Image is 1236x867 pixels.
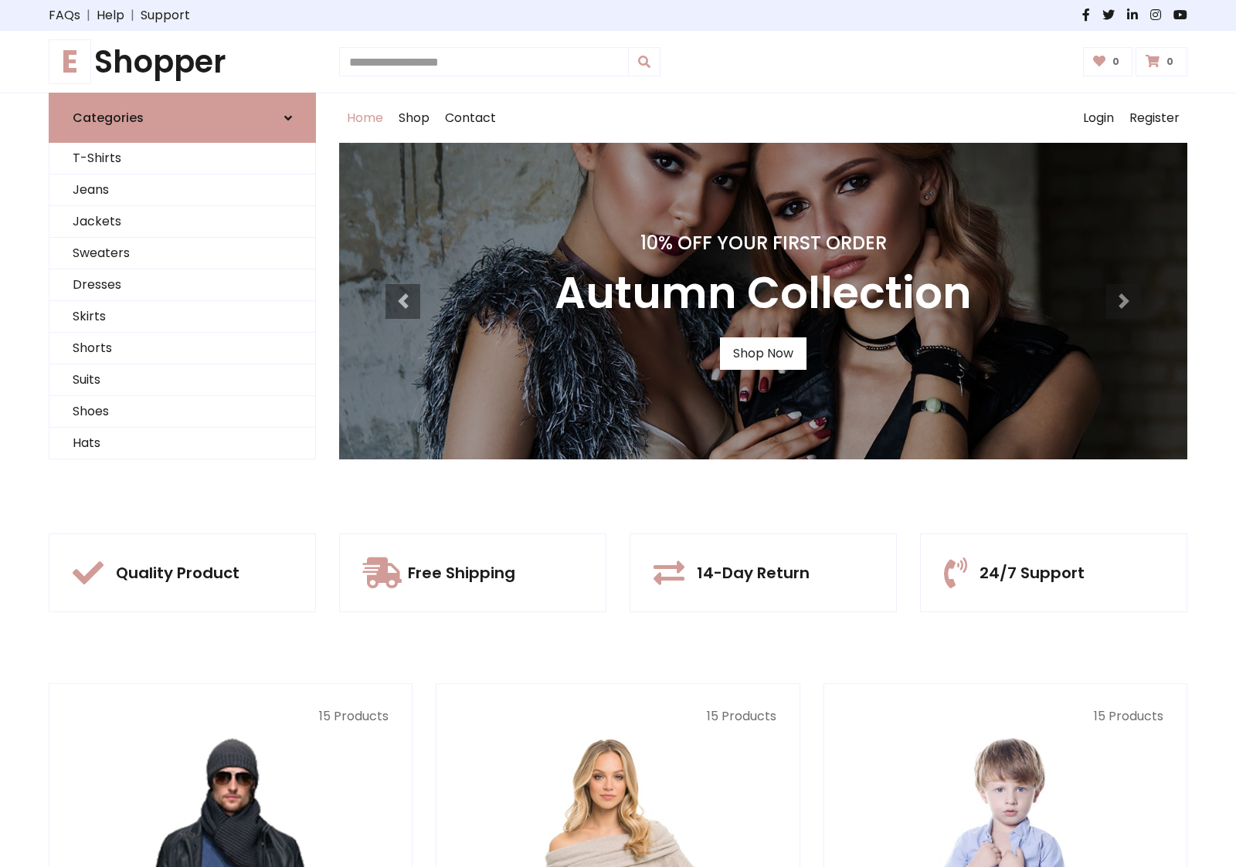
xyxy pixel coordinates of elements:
h5: Quality Product [116,564,239,582]
a: Hats [49,428,315,459]
p: 15 Products [460,707,776,726]
a: Support [141,6,190,25]
a: Contact [437,93,504,143]
a: Shorts [49,333,315,364]
a: T-Shirts [49,143,315,174]
a: 0 [1136,47,1187,76]
a: Shop Now [720,337,806,370]
a: Skirts [49,301,315,333]
span: | [80,6,97,25]
a: Dresses [49,269,315,301]
a: Jackets [49,206,315,238]
h5: Free Shipping [408,564,515,582]
a: FAQs [49,6,80,25]
a: Shop [391,93,437,143]
a: Register [1122,93,1187,143]
h4: 10% Off Your First Order [555,232,972,255]
a: 0 [1083,47,1133,76]
span: 0 [1163,55,1177,69]
a: Jeans [49,174,315,206]
h5: 14-Day Return [697,564,810,582]
p: 15 Products [73,707,389,726]
a: Home [339,93,391,143]
a: Categories [49,93,316,143]
a: Help [97,6,124,25]
h6: Categories [73,110,144,125]
a: Login [1075,93,1122,143]
a: Suits [49,364,315,396]
h3: Autumn Collection [555,267,972,319]
span: 0 [1109,55,1123,69]
span: | [124,6,141,25]
a: EShopper [49,43,316,80]
h1: Shopper [49,43,316,80]
p: 15 Products [847,707,1163,726]
h5: 24/7 Support [980,564,1085,582]
a: Sweaters [49,238,315,269]
a: Shoes [49,396,315,428]
span: E [49,39,91,84]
